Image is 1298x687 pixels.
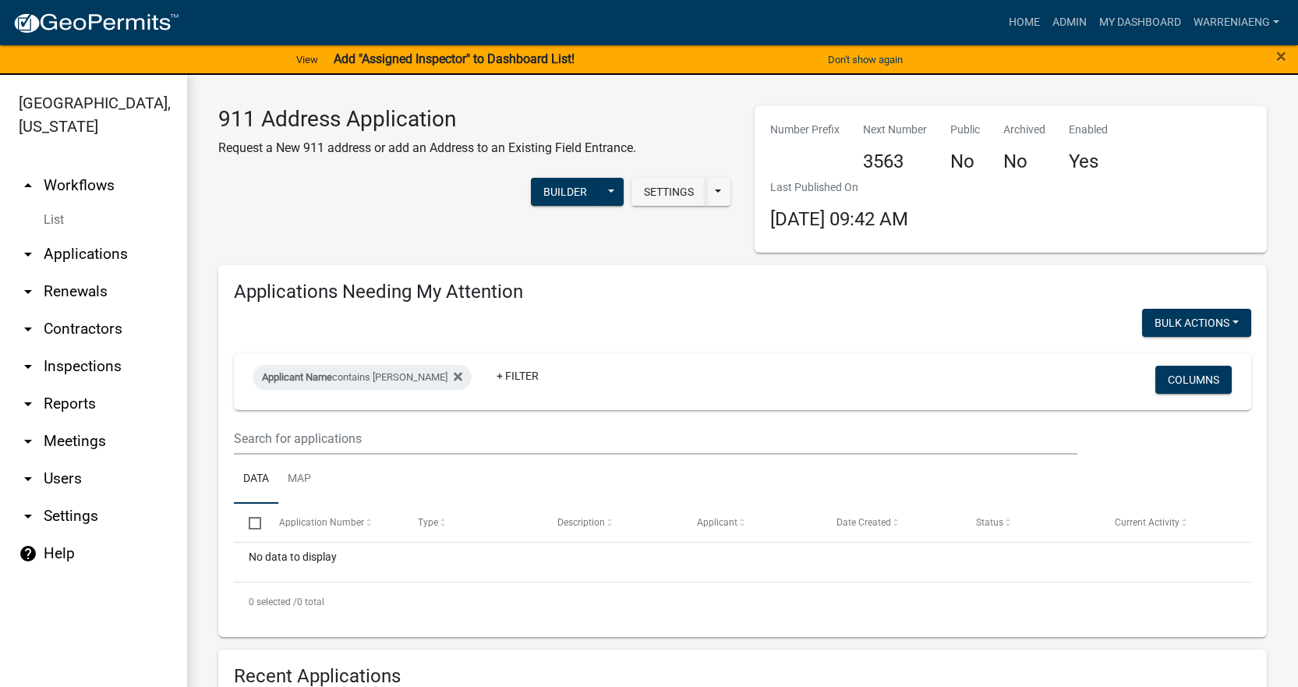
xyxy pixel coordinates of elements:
span: Date Created [836,517,891,528]
a: Admin [1046,8,1093,37]
i: arrow_drop_up [19,176,37,195]
span: [DATE] 09:42 AM [770,208,908,230]
span: 0 selected / [249,597,297,607]
div: contains [PERSON_NAME] [253,365,472,390]
i: arrow_drop_down [19,432,37,451]
datatable-header-cell: Select [234,504,263,541]
datatable-header-cell: Status [960,504,1100,541]
datatable-header-cell: Date Created [822,504,961,541]
i: help [19,544,37,563]
a: My Dashboard [1093,8,1187,37]
p: Request a New 911 address or add an Address to an Existing Field Entrance. [218,139,636,158]
span: Applicant Name [262,371,332,383]
i: arrow_drop_down [19,282,37,301]
input: Search for applications [234,423,1077,455]
span: Current Activity [1115,517,1180,528]
div: 0 total [234,583,1251,621]
a: Data [234,455,278,505]
button: Bulk Actions [1142,309,1251,337]
i: arrow_drop_down [19,320,37,338]
span: Description [557,517,605,528]
p: Public [950,122,980,138]
button: Columns [1155,366,1232,394]
div: No data to display [234,543,1251,582]
button: Close [1276,47,1286,66]
a: WarrenIAEng [1187,8,1286,37]
p: Enabled [1069,122,1108,138]
datatable-header-cell: Type [403,504,543,541]
h4: 3563 [863,151,927,173]
h4: No [950,151,980,173]
a: View [290,47,324,73]
i: arrow_drop_down [19,507,37,526]
p: Next Number [863,122,927,138]
a: Map [278,455,320,505]
h4: Yes [1069,151,1108,173]
p: Archived [1003,122,1045,138]
button: Don't show again [822,47,909,73]
datatable-header-cell: Applicant [682,504,822,541]
i: arrow_drop_down [19,469,37,488]
p: Last Published On [770,179,908,196]
span: Type [418,517,438,528]
span: Applicant [697,517,737,528]
i: arrow_drop_down [19,395,37,413]
i: arrow_drop_down [19,245,37,264]
datatable-header-cell: Application Number [263,504,403,541]
h4: No [1003,151,1045,173]
button: Builder [531,178,599,206]
span: × [1276,45,1286,67]
p: Number Prefix [770,122,840,138]
span: Application Number [279,517,364,528]
h4: Applications Needing My Attention [234,281,1251,303]
a: Home [1003,8,1046,37]
a: + Filter [484,362,551,390]
i: arrow_drop_down [19,357,37,376]
h3: 911 Address Application [218,106,636,133]
span: Status [976,517,1003,528]
datatable-header-cell: Current Activity [1100,504,1240,541]
datatable-header-cell: Description [543,504,682,541]
button: Settings [631,178,706,206]
strong: Add "Assigned Inspector" to Dashboard List! [334,51,575,66]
